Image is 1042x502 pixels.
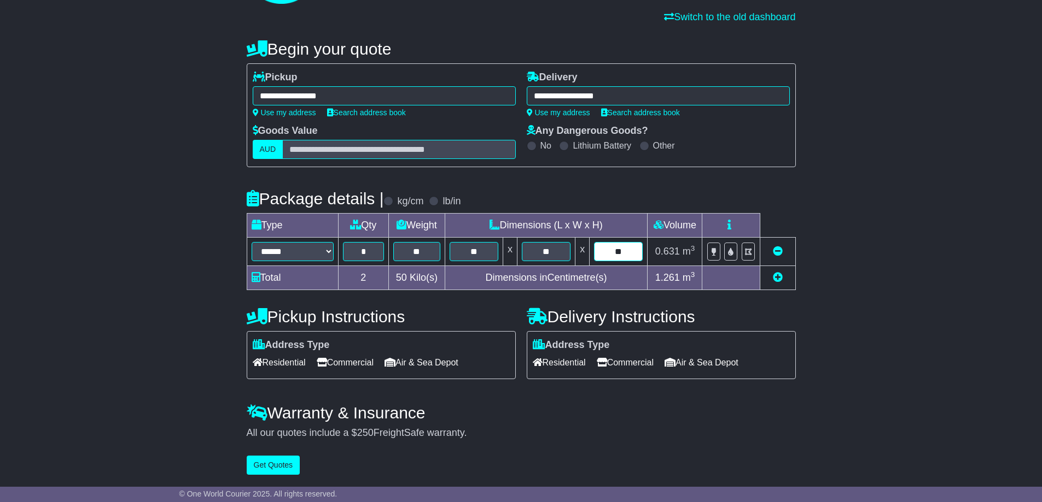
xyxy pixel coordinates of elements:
sup: 3 [691,244,695,252]
td: Type [247,214,338,238]
label: Address Type [253,339,330,351]
a: Remove this item [773,246,783,257]
span: 50 [396,272,407,283]
td: Qty [338,214,389,238]
label: Other [653,140,675,151]
h4: Package details | [247,190,384,208]
div: All our quotes include a $ FreightSafe warranty. [247,427,796,439]
h4: Delivery Instructions [527,308,796,326]
td: Volume [648,214,702,238]
span: 0.631 [655,246,680,257]
span: m [683,246,695,257]
label: lb/in [443,196,461,208]
td: Weight [389,214,445,238]
span: 250 [357,427,374,438]
h4: Pickup Instructions [247,308,516,326]
span: Residential [533,354,586,371]
button: Get Quotes [247,456,300,475]
label: Pickup [253,72,298,84]
h4: Begin your quote [247,40,796,58]
span: 1.261 [655,272,680,283]
span: m [683,272,695,283]
span: Air & Sea Depot [385,354,458,371]
span: Air & Sea Depot [665,354,738,371]
a: Switch to the old dashboard [664,11,795,22]
sup: 3 [691,270,695,279]
label: Any Dangerous Goods? [527,125,648,137]
span: © One World Courier 2025. All rights reserved. [179,489,337,498]
td: Dimensions in Centimetre(s) [445,266,648,290]
a: Add new item [773,272,783,283]
label: No [540,140,551,151]
span: Residential [253,354,306,371]
label: Address Type [533,339,610,351]
h4: Warranty & Insurance [247,404,796,422]
label: Goods Value [253,125,318,137]
label: Lithium Battery [573,140,631,151]
a: Search address book [327,108,406,117]
label: AUD [253,140,283,159]
span: Commercial [317,354,374,371]
span: Commercial [597,354,654,371]
td: Dimensions (L x W x H) [445,214,648,238]
td: 2 [338,266,389,290]
a: Use my address [253,108,316,117]
td: Kilo(s) [389,266,445,290]
label: Delivery [527,72,578,84]
td: x [503,238,517,266]
a: Use my address [527,108,590,117]
td: Total [247,266,338,290]
a: Search address book [601,108,680,117]
td: x [575,238,590,266]
label: kg/cm [397,196,423,208]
